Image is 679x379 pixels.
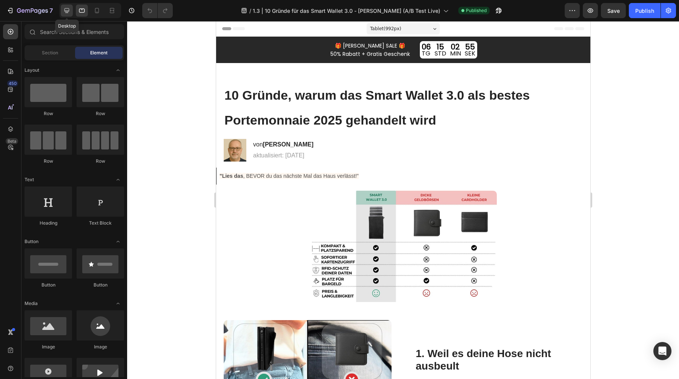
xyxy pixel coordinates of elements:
div: Row [25,158,72,165]
div: Text Block [77,220,124,226]
div: Row [77,158,124,165]
input: Search Sections & Elements [25,24,124,39]
strong: [PERSON_NAME] [47,120,97,126]
div: Heading [25,220,72,226]
span: Media [25,300,38,307]
span: , BEVOR du das nächste Mal das Haus verlässt!" [3,152,143,158]
iframe: Design area [216,21,590,379]
strong: 10 Gründe, warum das Smart Wallet 3.0 als bestes Portemonnaie 2025 gehandelt wird [8,67,313,106]
img: gempages_516569286068667560-5afc3dc6-9f54-4ad1-bf97-9f5bb1364aaf.jpg [94,169,281,357]
div: Image [77,344,124,350]
span: Element [90,49,108,56]
p: SEK [249,29,259,35]
div: Button [25,282,72,288]
strong: "Lies das [3,152,27,158]
div: 02 [234,22,245,29]
div: Row [25,110,72,117]
div: Open Intercom Messenger [653,342,671,360]
span: Toggle open [112,64,124,76]
span: Save [607,8,620,14]
span: Text [25,176,34,183]
span: Layout [25,67,39,74]
p: 7 [49,6,53,15]
span: Toggle open [112,174,124,186]
div: 450 [7,80,18,86]
div: Beta [6,138,18,144]
p: aktualisiert: [DATE] [37,131,97,139]
span: 1.3 | 10 Gründe für das Smart Wallet 3.0 - [PERSON_NAME] (A/B Test Live) [253,7,440,15]
img: gempages_516569286068667560-dda9a800-4725-4adc-ab83-8949dc6385ed.png [8,118,30,140]
div: Undo/Redo [142,3,173,18]
p: STD [218,29,230,35]
span: Button [25,238,38,245]
span: Section [42,49,58,56]
p: MIN [234,29,245,35]
div: Publish [635,7,654,15]
span: Toggle open [112,297,124,310]
button: Save [601,3,626,18]
div: Button [77,282,124,288]
button: Publish [629,3,661,18]
span: Published [466,7,487,14]
button: 7 [3,3,56,18]
div: Image [25,344,72,350]
div: 15 [218,22,230,29]
div: 55 [249,22,259,29]
h2: von [36,119,98,128]
div: Row [77,110,124,117]
span: / [249,7,251,15]
span: Toggle open [112,236,124,248]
